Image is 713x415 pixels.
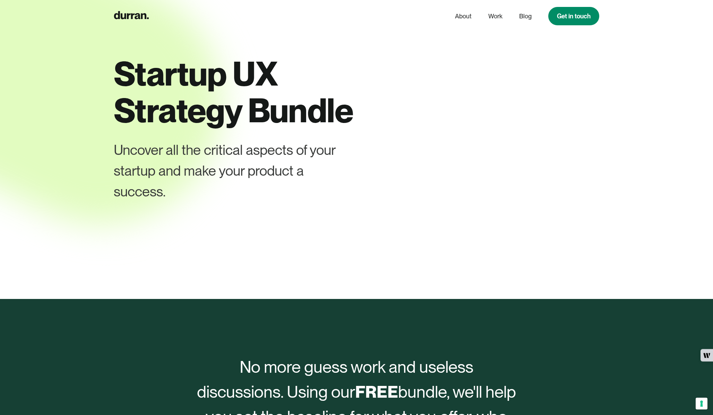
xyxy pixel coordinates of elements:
[114,9,149,23] a: home
[488,10,502,23] a: Work
[114,140,345,202] div: Uncover all the critical aspects of your startup and make your product a success.
[114,55,370,129] h1: Startup UX Strategy Bundle
[696,398,707,409] button: Your consent preferences for tracking technologies
[519,10,532,23] a: Blog
[548,7,599,25] a: Get in touch
[455,10,472,23] a: About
